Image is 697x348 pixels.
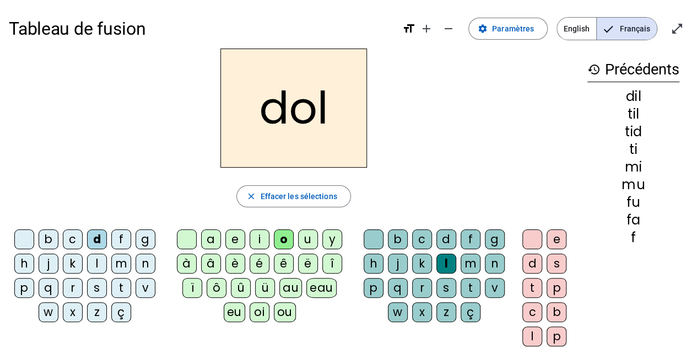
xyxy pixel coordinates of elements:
div: ê [274,254,294,274]
div: a [201,229,221,249]
div: d [522,254,542,274]
div: m [461,254,480,274]
div: ç [461,302,480,322]
div: b [39,229,58,249]
div: g [136,229,155,249]
div: ë [298,254,318,274]
button: Entrer en plein écran [666,18,688,40]
h2: dol [220,49,367,168]
div: à [177,254,197,274]
div: d [436,229,456,249]
div: w [39,302,58,322]
div: v [136,278,155,298]
div: p [364,278,383,298]
div: c [63,229,83,249]
div: fa [587,213,679,227]
mat-icon: remove [442,22,455,35]
div: l [87,254,107,274]
span: Paramètres [492,22,534,35]
mat-icon: history [587,63,601,76]
div: n [485,254,505,274]
div: c [522,302,542,322]
div: n [136,254,155,274]
div: ô [207,278,226,298]
div: s [436,278,456,298]
div: f [461,229,480,249]
div: m [111,254,131,274]
div: eu [224,302,245,322]
div: e [547,229,566,249]
div: z [436,302,456,322]
div: t [111,278,131,298]
div: é [250,254,269,274]
div: î [322,254,342,274]
div: i [250,229,269,249]
div: l [436,254,456,274]
h1: Tableau de fusion [9,11,393,46]
div: j [388,254,408,274]
div: x [63,302,83,322]
div: h [14,254,34,274]
mat-icon: settings [478,24,488,34]
div: g [485,229,505,249]
div: q [388,278,408,298]
div: h [364,254,383,274]
div: fu [587,196,679,209]
div: til [587,108,679,121]
div: r [412,278,432,298]
div: tid [587,125,679,138]
div: t [522,278,542,298]
div: w [388,302,408,322]
div: au [279,278,302,298]
mat-icon: close [246,191,256,201]
mat-button-toggle-group: Language selection [556,17,657,40]
div: ç [111,302,131,322]
div: dil [587,90,679,103]
div: x [412,302,432,322]
div: f [111,229,131,249]
div: â [201,254,221,274]
div: û [231,278,251,298]
div: p [547,326,566,346]
div: z [87,302,107,322]
button: Paramètres [468,18,548,40]
div: ti [587,143,679,156]
div: c [412,229,432,249]
div: o [274,229,294,249]
div: ou [274,302,296,322]
div: eau [306,278,337,298]
div: oi [250,302,269,322]
div: t [461,278,480,298]
div: è [225,254,245,274]
div: u [298,229,318,249]
span: Effacer les sélections [260,190,337,203]
div: s [547,254,566,274]
span: English [557,18,596,40]
div: ü [255,278,275,298]
div: v [485,278,505,298]
mat-icon: add [420,22,433,35]
div: l [522,326,542,346]
button: Augmenter la taille de la police [415,18,437,40]
div: j [39,254,58,274]
div: q [39,278,58,298]
div: mu [587,178,679,191]
mat-icon: open_in_full [671,22,684,35]
mat-icon: format_size [402,22,415,35]
button: Effacer les sélections [236,185,350,207]
div: b [547,302,566,322]
div: p [14,278,34,298]
div: k [412,254,432,274]
button: Diminuer la taille de la police [437,18,460,40]
div: e [225,229,245,249]
div: k [63,254,83,274]
div: r [63,278,83,298]
span: Français [597,18,657,40]
div: mi [587,160,679,174]
div: f [587,231,679,244]
h3: Précédents [587,57,679,82]
div: ï [182,278,202,298]
div: b [388,229,408,249]
div: y [322,229,342,249]
div: p [547,278,566,298]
